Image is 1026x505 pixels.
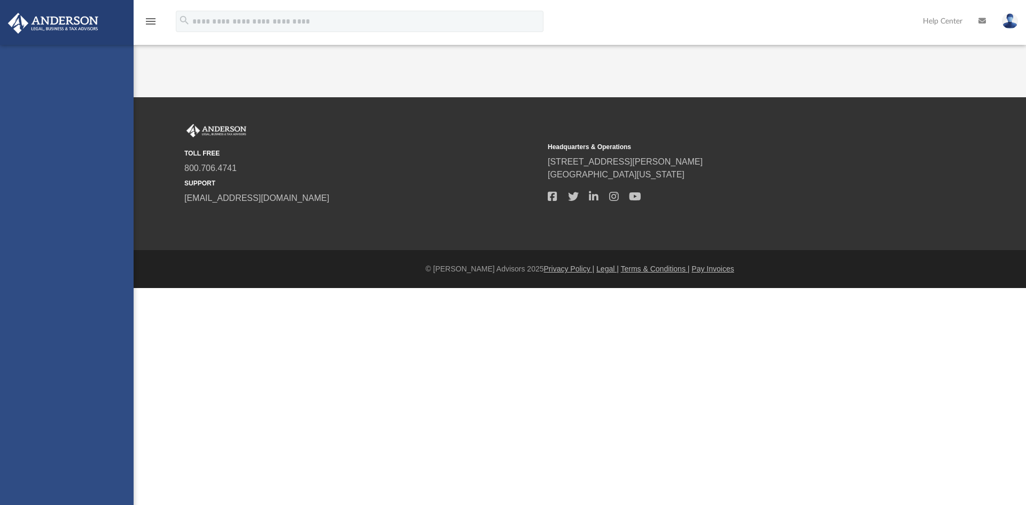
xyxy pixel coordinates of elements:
a: Pay Invoices [691,265,734,273]
a: Legal | [596,265,619,273]
a: [STREET_ADDRESS][PERSON_NAME] [548,157,703,166]
div: © [PERSON_NAME] Advisors 2025 [134,263,1026,275]
a: Privacy Policy | [544,265,595,273]
img: Anderson Advisors Platinum Portal [184,124,248,138]
small: Headquarters & Operations [548,142,904,152]
i: menu [144,15,157,28]
a: 800.706.4741 [184,164,237,173]
i: search [178,14,190,26]
a: [EMAIL_ADDRESS][DOMAIN_NAME] [184,193,329,203]
a: Terms & Conditions | [621,265,690,273]
a: menu [144,20,157,28]
small: SUPPORT [184,178,540,188]
img: User Pic [1002,13,1018,29]
a: [GEOGRAPHIC_DATA][US_STATE] [548,170,685,179]
img: Anderson Advisors Platinum Portal [5,13,102,34]
small: TOLL FREE [184,149,540,158]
